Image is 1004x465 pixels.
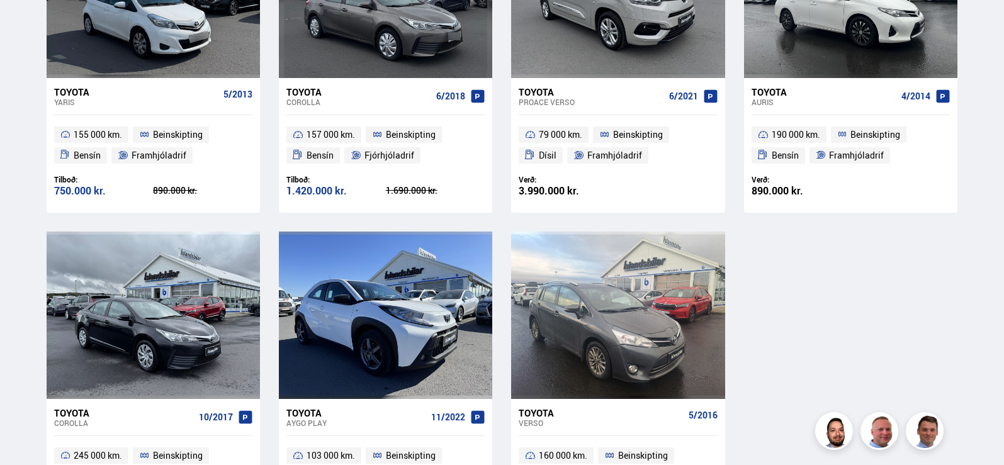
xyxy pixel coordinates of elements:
[519,186,618,196] div: 3.990.000 kr.
[519,418,683,427] div: Verso
[772,148,799,163] span: Bensín
[153,448,203,463] span: Beinskipting
[286,86,431,98] div: Toyota
[744,78,957,213] a: Toyota Auris 4/2014 190 000 km. Beinskipting Bensín Framhjóladrif Verð: 890.000 kr.
[286,175,386,184] div: Tilboð:
[908,414,945,452] img: FbJEzSuNWCJXmdc-.webp
[199,412,233,422] span: 10/2017
[519,86,663,98] div: Toyota
[519,407,683,418] div: Toyota
[74,148,101,163] span: Bensín
[47,78,260,213] a: Toyota Yaris 5/2013 155 000 km. Beinskipting Bensín Framhjóladrif Tilboð: 750.000 kr. 890.000 kr.
[279,78,492,213] a: Toyota Corolla 6/2018 157 000 km. Beinskipting Bensín Fjórhjóladrif Tilboð: 1.420.000 kr. 1.690.0...
[669,91,698,101] span: 6/2021
[772,127,820,142] span: 190 000 km.
[431,412,465,422] span: 11/2022
[752,98,896,106] div: Auris
[74,448,122,463] span: 245 000 km.
[587,148,642,163] span: Framhjóladrif
[54,418,194,427] div: Corolla
[618,448,668,463] span: Beinskipting
[817,414,855,452] img: nhp88E3Fdnt1Opn2.png
[386,448,436,463] span: Beinskipting
[862,414,900,452] img: siFngHWaQ9KaOqBr.png
[519,175,618,184] div: Verð:
[54,175,154,184] div: Tilboð:
[307,127,355,142] span: 157 000 km.
[286,418,426,427] div: Aygo PLAY
[613,127,663,142] span: Beinskipting
[752,186,851,196] div: 890.000 kr.
[539,448,587,463] span: 160 000 km.
[10,5,48,43] button: Open LiveChat chat widget
[829,148,884,163] span: Framhjóladrif
[223,89,252,99] span: 5/2013
[752,175,851,184] div: Verð:
[539,148,556,163] span: Dísil
[519,98,663,106] div: Proace VERSO
[901,91,930,101] span: 4/2014
[307,148,334,163] span: Bensín
[54,186,154,196] div: 750.000 kr.
[511,78,725,213] a: Toyota Proace VERSO 6/2021 79 000 km. Beinskipting Dísil Framhjóladrif Verð: 3.990.000 kr.
[153,127,203,142] span: Beinskipting
[752,86,896,98] div: Toyota
[153,186,252,195] div: 890.000 kr.
[54,98,218,106] div: Yaris
[386,186,485,195] div: 1.690.000 kr.
[386,127,436,142] span: Beinskipting
[286,407,426,418] div: Toyota
[307,448,355,463] span: 103 000 km.
[286,186,386,196] div: 1.420.000 kr.
[539,127,582,142] span: 79 000 km.
[436,91,465,101] span: 6/2018
[364,148,414,163] span: Fjórhjóladrif
[54,407,194,418] div: Toyota
[850,127,900,142] span: Beinskipting
[74,127,122,142] span: 155 000 km.
[132,148,186,163] span: Framhjóladrif
[286,98,431,106] div: Corolla
[54,86,218,98] div: Toyota
[689,410,718,420] span: 5/2016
